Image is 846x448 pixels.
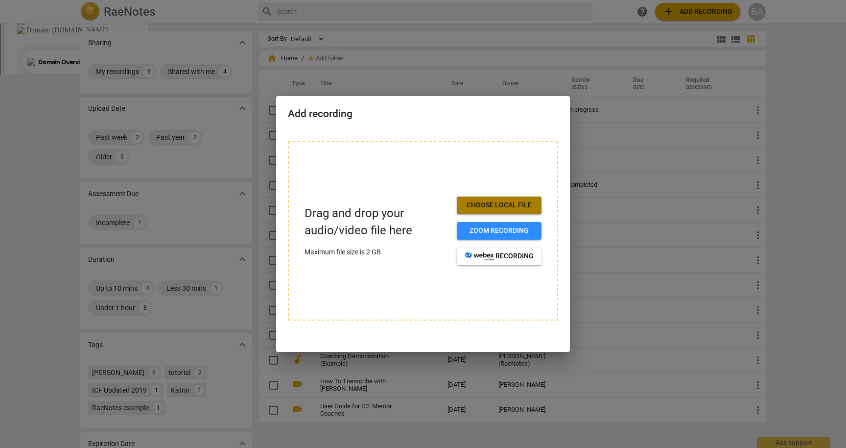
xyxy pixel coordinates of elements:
div: Domain Overview [37,58,88,64]
img: website_grey.svg [16,25,23,33]
div: Keywords by Traffic [108,58,165,64]
img: tab_domain_overview_orange.svg [26,57,34,65]
button: Zoom recording [457,222,541,240]
p: Maximum file size is 2 GB [305,247,449,257]
span: Zoom recording [465,226,534,236]
button: Choose local file [457,197,541,214]
span: Choose local file [465,200,534,210]
span: recording [465,251,534,261]
img: logo_orange.svg [16,16,23,24]
div: Domain: [DOMAIN_NAME] [25,25,108,33]
h2: Add recording [288,108,558,120]
div: v 4.0.25 [27,16,48,24]
img: tab_keywords_by_traffic_grey.svg [97,57,105,65]
p: Drag and drop your audio/video file here [305,205,449,239]
button: recording [457,248,541,265]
